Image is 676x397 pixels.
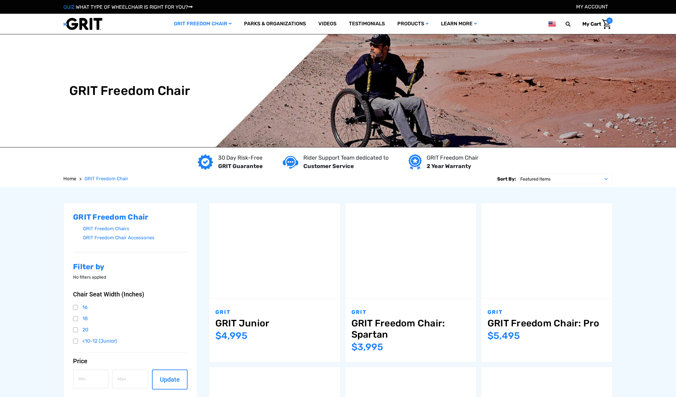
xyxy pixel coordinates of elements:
[435,14,483,34] a: Learn More
[568,17,578,31] input: Search
[351,308,470,316] p: GRIT
[303,163,354,170] strong: Customer Service
[218,163,263,170] strong: GRIT Guarantee
[606,17,613,24] span: 0
[63,4,193,10] a: QUIZ:WHAT TYPE OF WHEELCHAIR IS RIGHT FOR YOU?
[63,4,76,10] span: QUIZ:
[391,14,435,34] a: Products
[481,203,612,299] img: GRIT Freedom Chair Pro: the Pro model shown including contoured Invacare Matrx seatback, Spinergy...
[198,154,213,170] img: GRIT Guarantee
[215,308,334,316] p: GRIT
[602,19,611,29] img: Cart
[215,330,247,341] span: $4,995
[85,175,128,182] a: GRIT Freedom Chair
[63,17,102,30] img: GRIT All-Terrain Wheelchair and Mobility Equipment
[209,203,340,299] img: GRIT Junior: GRIT Freedom Chair all terrain wheelchair engineered specifically for kids
[73,370,109,389] input: Min.
[427,154,478,162] p: GRIT Freedom Chair
[209,203,340,299] a: GRIT Junior,$4,995.00
[487,308,606,316] p: GRIT
[576,4,608,10] a: Account
[487,318,606,329] a: GRIT Freedom Chair: Pro,$5,495.00
[73,290,144,298] span: Chair Seat Width (Inches)
[351,318,470,340] a: GRIT Freedom Chair: Spartan,$3,995.00
[548,20,556,28] img: us.png
[578,17,613,31] a: Cart with 0 items
[345,203,476,299] a: GRIT Freedom Chair: Spartan,$3,995.00
[215,318,334,329] a: GRIT Junior,$4,995.00
[73,314,188,323] a: 18
[112,370,148,389] input: Max.
[63,175,76,182] a: Home
[497,174,516,184] label: Sort By:
[73,325,188,335] a: 20
[582,21,601,27] span: My Cart
[73,303,188,312] a: 16
[343,14,391,34] a: Testimonials
[73,357,188,365] button: Price
[345,203,476,299] img: GRIT Freedom Chair: Spartan
[73,274,188,280] p: No filters applied
[73,357,87,365] span: Price
[83,233,188,242] a: GRIT Freedom Chair Accessories
[238,14,312,34] a: Parks & Organizations
[481,203,612,299] a: GRIT Freedom Chair: Pro,$5,495.00
[63,176,76,181] span: Home
[152,370,188,390] button: Update
[409,154,421,170] img: Year warranty
[168,14,238,34] a: GRIT Freedom Chair
[303,154,389,162] p: Rider Support Team dedicated to
[85,176,128,181] span: GRIT Freedom Chair
[312,14,343,34] a: Videos
[73,262,188,271] h2: Filter by
[73,290,188,298] button: Chair Seat Width (Inches)
[427,163,471,170] strong: 2 Year Warranty
[83,224,188,233] a: GRIT Freedom Chairs
[73,336,188,346] a: <10-12 (Junior)
[218,154,263,162] p: 30 Day Risk-Free
[283,156,298,169] img: Customer service
[69,83,190,98] h1: GRIT Freedom Chair
[73,213,188,222] h2: GRIT Freedom Chair
[351,341,383,353] span: $3,995
[487,330,520,341] span: $5,495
